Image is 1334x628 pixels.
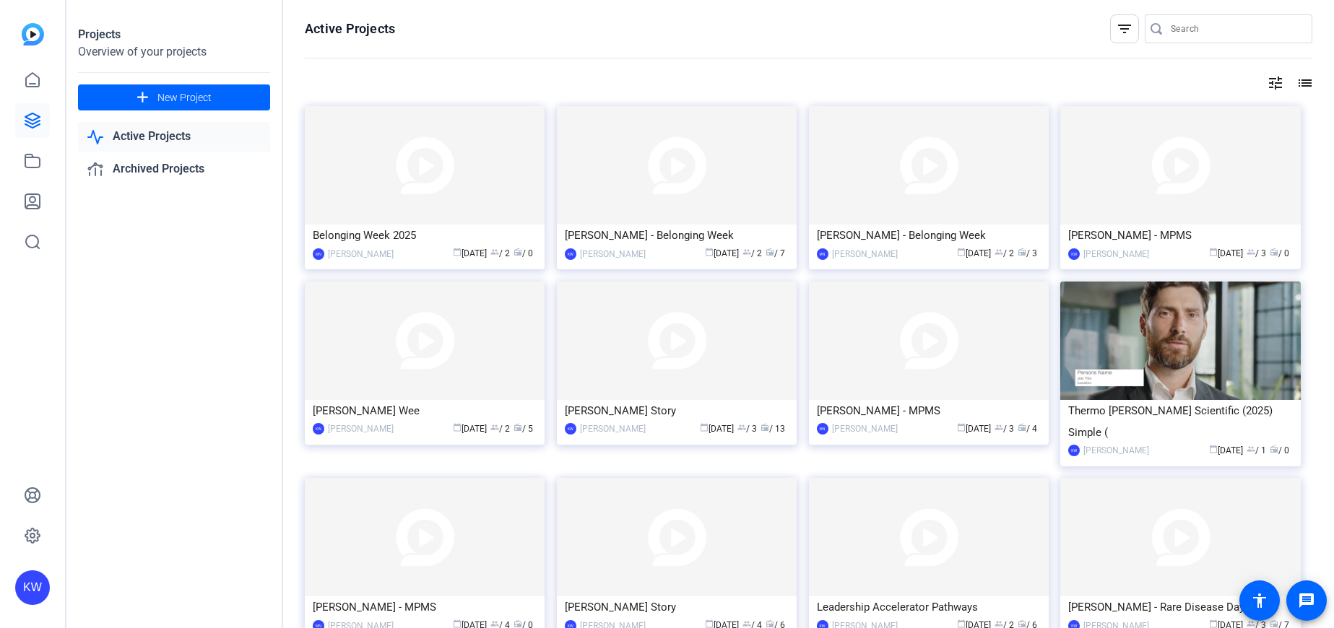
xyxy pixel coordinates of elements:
[453,248,487,258] span: [DATE]
[1247,445,1255,453] span: group
[1018,248,1026,256] span: radio
[737,424,757,434] span: / 3
[328,422,394,436] div: [PERSON_NAME]
[705,248,739,258] span: [DATE]
[995,248,1014,258] span: / 2
[580,247,646,261] div: [PERSON_NAME]
[1209,619,1218,628] span: calendar_today
[78,122,270,152] a: Active Projects
[453,619,462,628] span: calendar_today
[742,248,751,256] span: group
[817,224,1041,246] div: [PERSON_NAME] - Belonging Week
[305,20,395,38] h1: Active Projects
[995,424,1014,434] span: / 3
[490,248,499,256] span: group
[1083,443,1149,458] div: [PERSON_NAME]
[700,424,734,434] span: [DATE]
[766,248,774,256] span: radio
[705,248,714,256] span: calendar_today
[15,570,50,605] div: KW
[1068,224,1292,246] div: [PERSON_NAME] - MPMS
[1209,445,1218,453] span: calendar_today
[995,248,1003,256] span: group
[1247,248,1266,258] span: / 3
[1018,424,1037,434] span: / 4
[1068,445,1080,456] div: KW
[1270,248,1278,256] span: radio
[1068,248,1080,260] div: KW
[1251,592,1268,609] mat-icon: accessibility
[766,619,774,628] span: radio
[514,423,522,432] span: radio
[1209,248,1243,258] span: [DATE]
[78,154,270,184] a: Archived Projects
[742,619,751,628] span: group
[700,423,709,432] span: calendar_today
[453,423,462,432] span: calendar_today
[580,422,646,436] div: [PERSON_NAME]
[1270,445,1289,455] span: / 0
[514,248,533,258] span: / 0
[957,248,991,258] span: [DATE]
[995,423,1003,432] span: group
[1068,400,1292,443] div: Thermo [PERSON_NAME] Scientific (2025) Simple (
[157,90,212,105] span: New Project
[1295,74,1312,92] mat-icon: list
[737,423,746,432] span: group
[565,400,789,422] div: [PERSON_NAME] Story
[742,248,762,258] span: / 2
[817,400,1041,422] div: [PERSON_NAME] - MPMS
[1270,619,1278,628] span: radio
[490,619,499,628] span: group
[313,400,537,422] div: [PERSON_NAME] Wee
[1298,592,1315,609] mat-icon: message
[453,248,462,256] span: calendar_today
[817,248,828,260] div: MN
[565,248,576,260] div: KW
[995,619,1003,628] span: group
[313,423,324,435] div: KW
[514,619,522,628] span: radio
[1209,248,1218,256] span: calendar_today
[453,424,487,434] span: [DATE]
[957,423,966,432] span: calendar_today
[1171,20,1301,38] input: Search
[832,422,898,436] div: [PERSON_NAME]
[1270,445,1278,453] span: radio
[490,248,510,258] span: / 2
[1068,596,1292,618] div: [PERSON_NAME] - Rare Disease Day
[1018,619,1026,628] span: radio
[134,89,152,107] mat-icon: add
[313,224,537,246] div: Belonging Week 2025
[1247,445,1266,455] span: / 1
[1247,248,1255,256] span: group
[22,23,44,45] img: blue-gradient.svg
[78,84,270,110] button: New Project
[78,43,270,61] div: Overview of your projects
[313,596,537,618] div: [PERSON_NAME] - MPMS
[514,248,522,256] span: radio
[1209,445,1243,455] span: [DATE]
[705,619,714,628] span: calendar_today
[490,423,499,432] span: group
[490,424,510,434] span: / 2
[761,424,785,434] span: / 13
[313,248,324,260] div: MN
[832,247,898,261] div: [PERSON_NAME]
[817,596,1041,618] div: Leadership Accelerator Pathways
[957,248,966,256] span: calendar_today
[565,423,576,435] div: KW
[328,247,394,261] div: [PERSON_NAME]
[766,248,785,258] span: / 7
[957,424,991,434] span: [DATE]
[1270,248,1289,258] span: / 0
[761,423,769,432] span: radio
[1247,619,1255,628] span: group
[1083,247,1149,261] div: [PERSON_NAME]
[1018,248,1037,258] span: / 3
[817,423,828,435] div: MN
[957,619,966,628] span: calendar_today
[514,424,533,434] span: / 5
[78,26,270,43] div: Projects
[1018,423,1026,432] span: radio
